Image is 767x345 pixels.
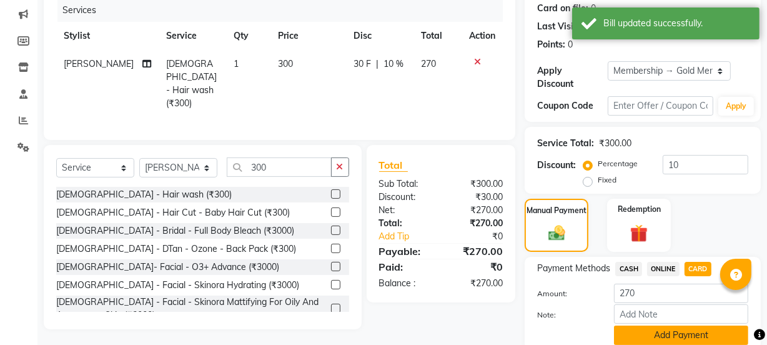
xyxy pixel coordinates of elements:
img: _cash.svg [543,224,570,243]
div: Sub Total: [370,177,441,191]
div: Payable: [370,244,441,259]
div: Points: [537,38,565,51]
span: | [376,57,379,71]
div: Apply Discount [537,64,608,91]
div: ₹0 [441,259,512,274]
div: Bill updated successfully. [603,17,750,30]
div: Balance : [370,277,441,290]
input: Amount [614,284,748,303]
div: Service Total: [537,137,594,150]
th: Service [159,22,226,50]
span: 270 [422,58,437,69]
input: Enter Offer / Coupon Code [608,96,713,116]
div: ₹30.00 [441,191,512,204]
span: CARD [685,262,711,276]
span: [PERSON_NAME] [64,58,134,69]
span: 300 [278,58,293,69]
div: ₹270.00 [441,204,512,217]
div: [DEMOGRAPHIC_DATA] - Hair wash (₹300) [56,188,232,201]
div: [DEMOGRAPHIC_DATA] - Facial - Skinora Mattifying For Oily And Acne prone Skin (₹3000) [56,296,326,322]
div: Net: [370,204,441,217]
input: Add Note [614,304,748,324]
button: Apply [718,97,754,116]
th: Qty [226,22,270,50]
div: [DEMOGRAPHIC_DATA]- Facial - O3+ Advance (₹3000) [56,261,279,274]
span: 1 [234,58,239,69]
div: Card on file: [537,2,588,15]
span: Payment Methods [537,262,610,275]
th: Action [462,22,503,50]
th: Price [270,22,346,50]
div: ₹300.00 [599,137,631,150]
div: [DEMOGRAPHIC_DATA] - Bridal - Full Body Bleach (₹3000) [56,224,294,237]
input: Search or Scan [227,157,332,177]
span: CASH [615,262,642,276]
span: Total [379,159,408,172]
span: ONLINE [647,262,680,276]
div: Discount: [370,191,441,204]
div: ₹300.00 [441,177,512,191]
div: Coupon Code [537,99,608,112]
div: 0 [568,38,573,51]
label: Note: [528,309,605,321]
label: Redemption [618,204,661,215]
div: [DEMOGRAPHIC_DATA] - DTan - Ozone - Back Pack (₹300) [56,242,296,256]
div: Last Visit: [537,20,579,33]
div: ₹0 [453,230,512,243]
div: [DEMOGRAPHIC_DATA] - Hair Cut - Baby Hair Cut (₹300) [56,206,290,219]
label: Amount: [528,288,605,299]
label: Manual Payment [527,205,586,216]
img: _gift.svg [625,222,653,244]
th: Disc [346,22,414,50]
div: Paid: [370,259,441,274]
div: Discount: [537,159,576,172]
label: Fixed [598,174,616,186]
div: Total: [370,217,441,230]
div: [DEMOGRAPHIC_DATA] - Facial - Skinora Hydrating (₹3000) [56,279,299,292]
div: ₹270.00 [441,217,512,230]
div: 0 [591,2,596,15]
span: 30 F [354,57,371,71]
th: Stylist [56,22,159,50]
span: [DEMOGRAPHIC_DATA] - Hair wash (₹300) [167,58,217,109]
a: Add Tip [370,230,453,243]
button: Add Payment [614,326,748,345]
th: Total [414,22,462,50]
div: ₹270.00 [441,277,512,290]
span: 10 % [384,57,403,71]
label: Percentage [598,158,638,169]
div: ₹270.00 [441,244,512,259]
